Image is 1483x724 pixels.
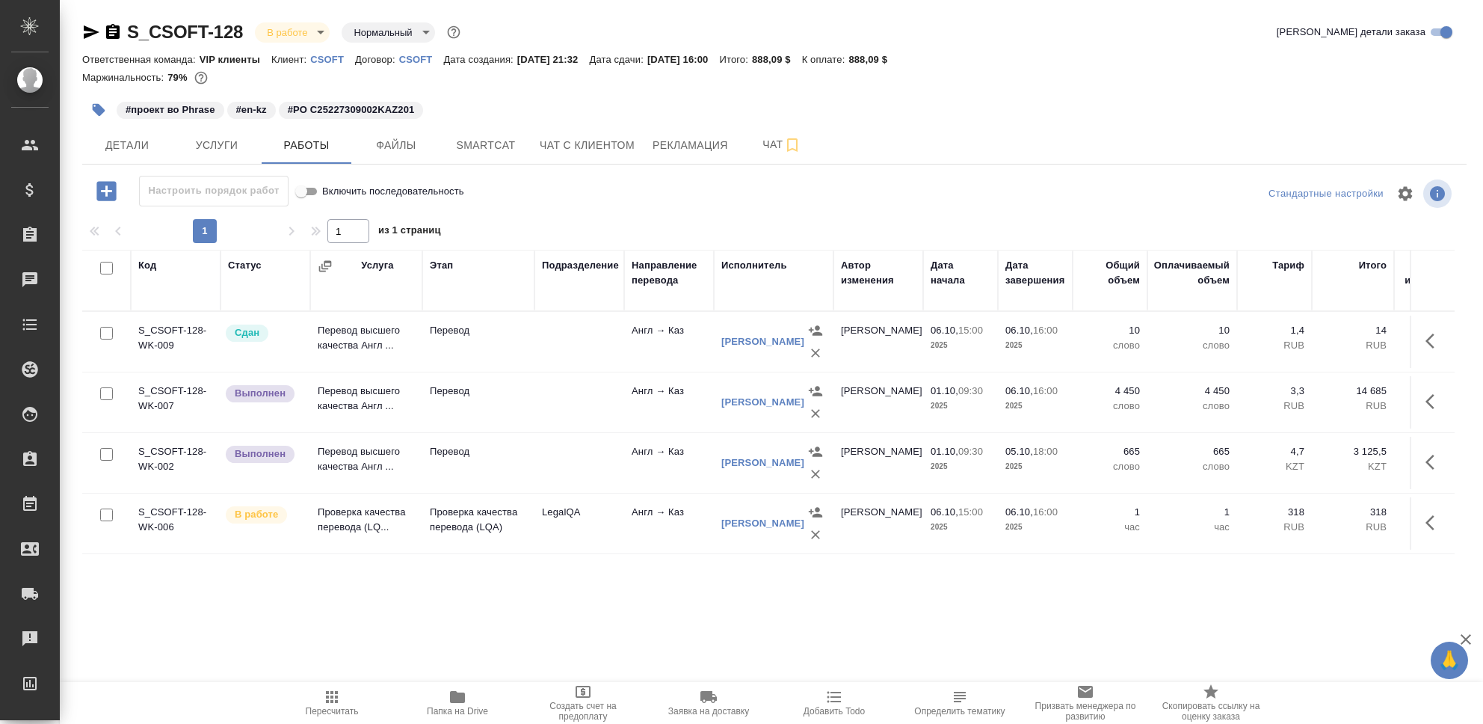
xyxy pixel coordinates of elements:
[224,323,303,343] div: Менеджер проверил работу исполнителя, передает ее на следующий этап
[1155,399,1230,414] p: слово
[235,386,286,401] p: Выполнен
[1423,180,1455,208] span: Посмотреть информацию
[430,505,527,535] p: Проверка качества перевода (LQA)
[958,446,983,457] p: 09:30
[450,136,522,155] span: Smartcat
[131,437,221,489] td: S_CSOFT-128-WK-002
[841,258,916,288] div: Автор изменения
[349,26,416,39] button: Нормальный
[306,706,359,717] span: Пересчитать
[361,258,393,273] div: Услуга
[1416,323,1452,359] button: Здесь прячутся важные кнопки
[430,323,527,338] p: Перевод
[399,52,444,65] a: CSOFT
[1080,459,1140,474] p: слово
[958,506,983,518] p: 15:00
[131,316,221,368] td: S_CSOFT-128-WK-009
[1277,25,1425,40] span: [PERSON_NAME] детали заказа
[115,102,226,115] span: проект во Phrase
[310,316,422,368] td: Перевод высшего качества Англ ...
[1245,338,1304,353] p: RUB
[833,376,923,429] td: [PERSON_NAME]
[804,342,827,364] button: Удалить
[897,682,1023,724] button: Определить тематику
[167,72,191,83] p: 79%
[804,524,827,546] button: Удалить
[931,258,990,288] div: Дата начала
[181,136,253,155] span: Услуги
[624,437,714,489] td: Англ → Каз
[931,399,990,414] p: 2025
[1005,385,1033,396] p: 06.10,
[91,136,163,155] span: Детали
[430,258,453,273] div: Этап
[1023,682,1148,724] button: Призвать менеджера по развитию
[752,54,802,65] p: 888,09 $
[833,437,923,489] td: [PERSON_NAME]
[310,376,422,429] td: Перевод высшего качества Англ ...
[430,444,527,459] p: Перевод
[1155,444,1230,459] p: 665
[1080,323,1140,338] p: 10
[914,706,1005,717] span: Определить тематику
[721,396,804,408] a: [PERSON_NAME]
[624,376,714,429] td: Англ → Каз
[1155,459,1230,474] p: слово
[1032,701,1139,722] span: Призвать менеджера по развитию
[804,402,827,425] button: Удалить
[721,457,804,468] a: [PERSON_NAME]
[342,22,434,43] div: В работе
[1080,384,1140,399] p: 4 450
[310,54,355,65] p: CSOFT
[1245,384,1304,399] p: 3,3
[236,102,267,117] p: #en-kz
[931,385,958,396] p: 01.10,
[191,68,211,88] button: 3125.50 KZT; 15017.00 RUB;
[1005,338,1065,353] p: 2025
[1005,459,1065,474] p: 2025
[529,701,637,722] span: Создать счет на предоплату
[589,54,647,65] p: Дата сдачи:
[1319,520,1387,535] p: RUB
[427,706,488,717] span: Папка на Drive
[1033,446,1058,457] p: 18:00
[804,380,827,402] button: Назначить
[399,54,444,65] p: CSOFT
[804,441,827,463] button: Назначить
[1033,506,1058,518] p: 16:00
[443,54,517,65] p: Дата создания:
[804,706,865,717] span: Добавить Todo
[430,384,527,399] p: Перевод
[1431,642,1468,679] button: 🙏
[395,682,520,724] button: Папка на Drive
[1437,645,1462,676] span: 🙏
[1416,384,1452,420] button: Здесь прячутся важные кнопки
[82,72,167,83] p: Маржинальность:
[1319,444,1387,459] p: 3 125,5
[262,26,312,39] button: В работе
[804,463,827,485] button: Удалить
[1155,505,1230,520] p: 1
[931,520,990,535] p: 2025
[848,54,898,65] p: 888,09 $
[1245,459,1304,474] p: KZT
[1319,399,1387,414] p: RUB
[668,706,749,717] span: Заявка на доставку
[1319,338,1387,353] p: RUB
[1319,459,1387,474] p: KZT
[647,54,720,65] p: [DATE] 16:00
[288,102,415,117] p: #PO C25227309002KAZ201
[1005,520,1065,535] p: 2025
[931,338,990,353] p: 2025
[1005,446,1033,457] p: 05.10,
[318,259,333,274] button: Сгруппировать
[746,135,818,154] span: Чат
[82,93,115,126] button: Добавить тэг
[86,176,127,206] button: Добавить работу
[632,258,706,288] div: Направление перевода
[269,682,395,724] button: Пересчитать
[104,23,122,41] button: Скопировать ссылку
[520,682,646,724] button: Создать счет на предоплату
[721,336,804,347] a: [PERSON_NAME]
[958,325,983,336] p: 15:00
